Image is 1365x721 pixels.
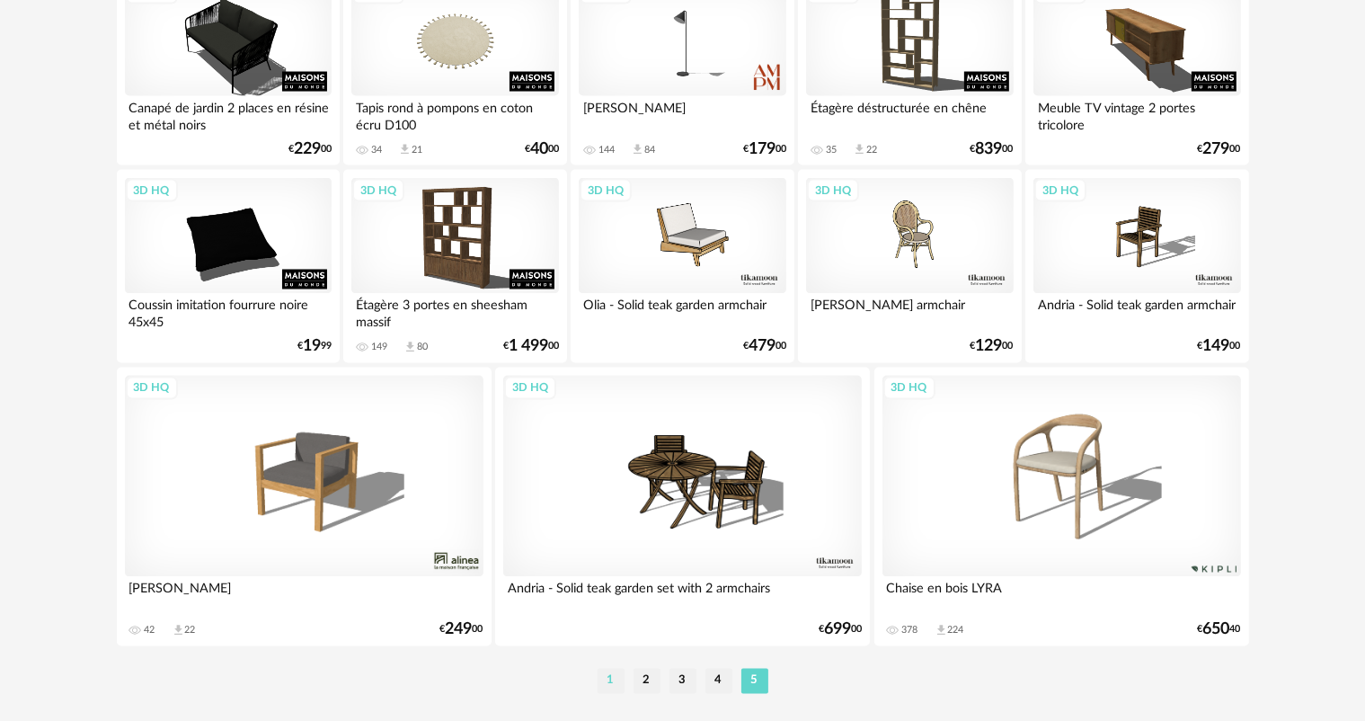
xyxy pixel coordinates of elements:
div: Tapis rond à pompons en coton écru D100 [351,96,558,132]
li: 1 [598,669,625,694]
div: 3D HQ [126,179,178,202]
span: 229 [294,143,321,156]
span: Download icon [935,624,948,637]
span: 839 [976,143,1003,156]
div: 144 [598,144,615,156]
a: 3D HQ [PERSON_NAME] 42 Download icon 22 €24900 [117,368,492,646]
div: 34 [371,144,382,156]
div: € 00 [525,143,559,156]
div: 3D HQ [807,179,859,202]
div: Chaise en bois LYRA [882,577,1241,613]
span: Download icon [853,143,866,156]
a: 3D HQ Andria - Solid teak garden set with 2 armchairs €69900 [495,368,870,646]
span: 40 [530,143,548,156]
div: € 00 [971,143,1014,156]
div: € 00 [440,624,483,636]
span: 149 [1203,341,1230,353]
div: 3D HQ [504,377,556,400]
div: 224 [948,625,964,637]
a: 3D HQ Andria - Solid teak garden armchair €14900 [1025,170,1248,364]
span: Download icon [631,143,644,156]
a: 3D HQ Coussin imitation fourrure noire 45x45 €1999 [117,170,340,364]
span: 129 [976,341,1003,353]
div: 378 [902,625,918,637]
div: € 00 [743,341,786,353]
div: Étagère déstructurée en chêne [806,96,1013,132]
div: Andria - Solid teak garden set with 2 armchairs [503,577,862,613]
div: Olia - Solid teak garden armchair [579,294,785,330]
div: € 00 [503,341,559,353]
div: 149 [371,342,387,354]
span: 699 [824,624,851,636]
div: 22 [185,625,196,637]
a: 3D HQ Chaise en bois LYRA 378 Download icon 224 €65040 [874,368,1249,646]
div: Coussin imitation fourrure noire 45x45 [125,294,332,330]
div: € 00 [1198,341,1241,353]
div: € 00 [971,341,1014,353]
div: 3D HQ [126,377,178,400]
div: € 00 [288,143,332,156]
div: [PERSON_NAME] [579,96,785,132]
div: 80 [417,342,428,354]
div: 3D HQ [883,377,935,400]
div: € 00 [1198,143,1241,156]
div: Meuble TV vintage 2 portes tricolore [1033,96,1240,132]
div: 35 [826,144,837,156]
div: Andria - Solid teak garden armchair [1033,294,1240,330]
li: 4 [705,669,732,694]
div: € 99 [297,341,332,353]
span: 650 [1203,624,1230,636]
div: 22 [866,144,877,156]
span: 249 [446,624,473,636]
li: 3 [669,669,696,694]
div: Canapé de jardin 2 places en résine et métal noirs [125,96,332,132]
span: Download icon [403,341,417,354]
div: € 00 [743,143,786,156]
div: 3D HQ [352,179,404,202]
span: 279 [1203,143,1230,156]
div: Étagère 3 portes en sheesham massif [351,294,558,330]
div: [PERSON_NAME] armchair [806,294,1013,330]
span: 19 [303,341,321,353]
div: 21 [412,144,422,156]
span: 179 [749,143,776,156]
div: 42 [145,625,155,637]
span: Download icon [398,143,412,156]
div: [PERSON_NAME] [125,577,483,613]
a: 3D HQ Étagère 3 portes en sheesham massif 149 Download icon 80 €1 49900 [343,170,566,364]
span: 479 [749,341,776,353]
li: 2 [634,669,660,694]
div: 3D HQ [580,179,632,202]
div: 84 [644,144,655,156]
span: 1 499 [509,341,548,353]
li: 5 [741,669,768,694]
span: Download icon [172,624,185,637]
a: 3D HQ Olia - Solid teak garden armchair €47900 [571,170,793,364]
div: € 40 [1198,624,1241,636]
div: 3D HQ [1034,179,1086,202]
a: 3D HQ [PERSON_NAME] armchair €12900 [798,170,1021,364]
div: € 00 [819,624,862,636]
